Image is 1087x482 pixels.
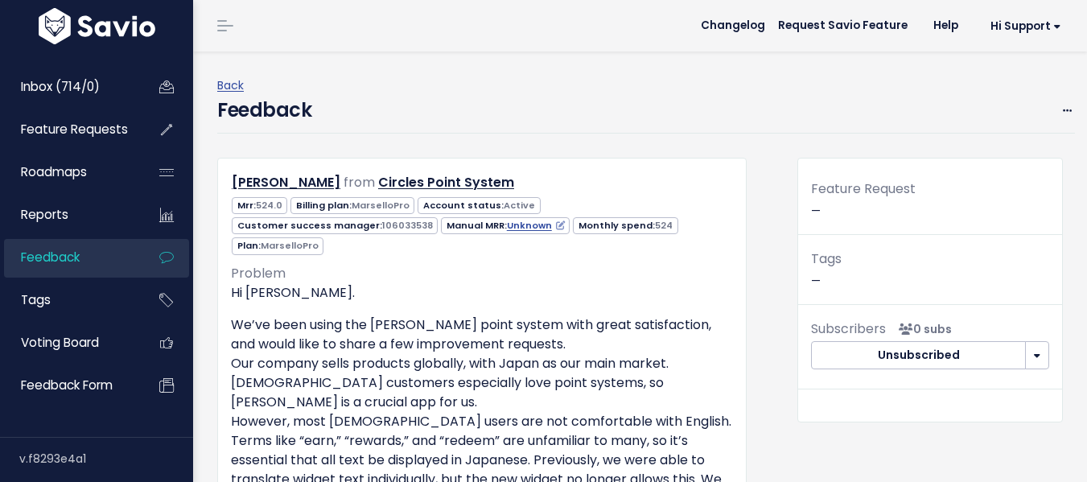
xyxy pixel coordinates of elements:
[4,154,134,191] a: Roadmaps
[19,438,193,480] div: v.f8293e4a1
[217,77,244,93] a: Back
[4,239,134,276] a: Feedback
[231,283,733,303] p: Hi [PERSON_NAME].
[21,78,100,95] span: Inbox (714/0)
[920,14,971,38] a: Help
[4,68,134,105] a: Inbox (714/0)
[261,239,319,252] span: MarselloPro
[217,96,311,125] h4: Feedback
[971,14,1074,39] a: Hi Support
[21,334,99,351] span: Voting Board
[892,321,952,337] span: <p><strong>Subscribers</strong><br><br> No subscribers yet<br> </p>
[35,8,159,44] img: logo-white.9d6f32f41409.svg
[573,217,677,234] span: Monthly spend:
[811,249,842,268] span: Tags
[811,341,1027,370] button: Unsubscribed
[290,197,414,214] span: Billing plan:
[4,367,134,404] a: Feedback form
[4,196,134,233] a: Reports
[798,178,1062,235] div: —
[4,111,134,148] a: Feature Requests
[378,173,514,192] a: Circles Point System
[811,248,1049,291] p: —
[232,173,340,192] a: [PERSON_NAME]
[232,197,287,214] span: Mrr:
[765,14,920,38] a: Request Savio Feature
[21,121,128,138] span: Feature Requests
[382,219,433,232] span: 106033538
[701,20,765,31] span: Changelog
[4,282,134,319] a: Tags
[344,173,375,192] span: from
[811,179,916,198] span: Feature Request
[4,324,134,361] a: Voting Board
[352,199,410,212] span: MarselloPro
[441,217,570,234] span: Manual MRR:
[990,20,1061,32] span: Hi Support
[504,199,535,212] span: Active
[231,264,286,282] span: Problem
[507,219,565,232] a: Unknown
[21,163,87,180] span: Roadmaps
[232,237,323,254] span: Plan:
[232,217,438,234] span: Customer success manager:
[418,197,540,214] span: Account status:
[811,319,886,338] span: Subscribers
[21,249,80,266] span: Feedback
[21,206,68,223] span: Reports
[21,377,113,393] span: Feedback form
[655,219,673,232] span: 524
[256,199,282,212] span: 524.0
[21,291,51,308] span: Tags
